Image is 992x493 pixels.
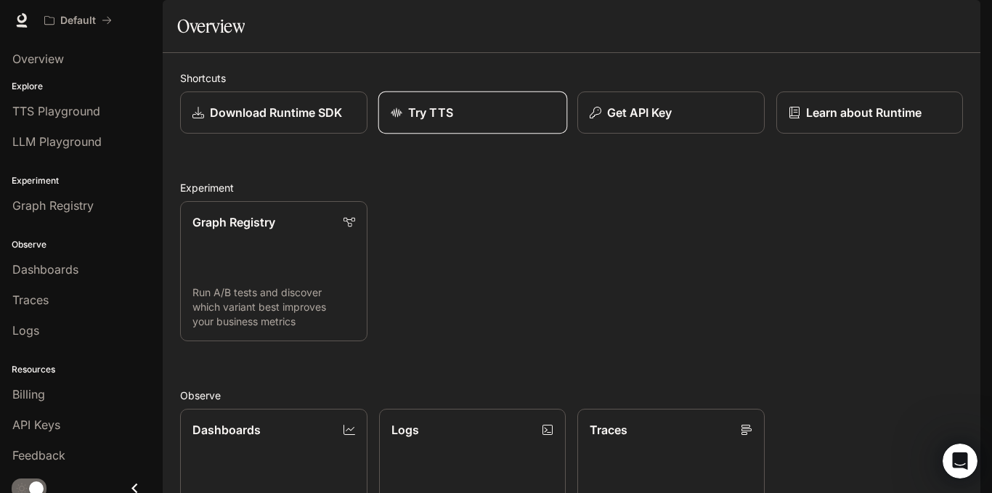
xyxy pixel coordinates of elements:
a: Learn about Runtime [776,91,964,134]
a: Download Runtime SDK [180,91,367,134]
a: Try TTS [378,91,566,134]
h2: Experiment [180,180,963,195]
p: Logs [391,421,419,439]
p: Learn about Runtime [806,104,922,121]
p: Default [60,15,96,27]
iframe: Intercom live chat [943,444,977,478]
a: Graph RegistryRun A/B tests and discover which variant best improves your business metrics [180,201,367,341]
h2: Shortcuts [180,70,963,86]
p: Dashboards [192,421,261,439]
button: Get API Key [577,91,765,134]
h1: Overview [177,12,245,41]
p: Graph Registry [192,213,275,231]
p: Traces [590,421,627,439]
p: Run A/B tests and discover which variant best improves your business metrics [192,285,355,329]
p: Get API Key [607,104,672,121]
p: Try TTS [408,104,453,121]
h2: Observe [180,388,963,403]
p: Download Runtime SDK [210,104,342,121]
button: All workspaces [38,6,118,35]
